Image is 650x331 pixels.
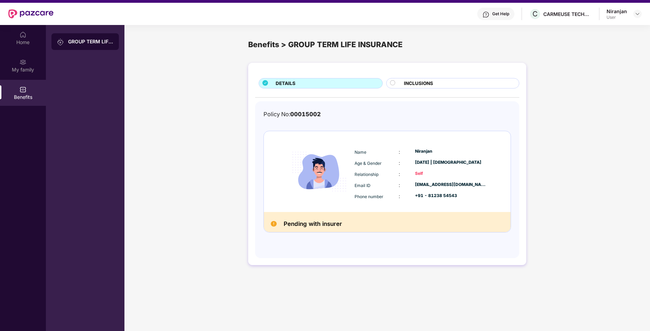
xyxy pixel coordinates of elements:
[399,171,400,177] span: :
[607,8,627,15] div: Niranjan
[415,193,487,199] div: +91 - 81238 54543
[19,59,26,66] img: svg+xml;base64,PHN2ZyB3aWR0aD0iMjAiIGhlaWdodD0iMjAiIHZpZXdCb3g9IjAgMCAyMCAyMCIgZmlsbD0ibm9uZSIgeG...
[57,39,64,45] img: svg+xml;base64,PHN2ZyB3aWR0aD0iMjAiIGhlaWdodD0iMjAiIHZpZXdCb3g9IjAgMCAyMCAyMCIgZmlsbD0ibm9uZSIgeG...
[355,161,382,166] span: Age & Gender
[415,181,487,188] div: [EMAIL_ADDRESS][DOMAIN_NAME]
[19,86,26,93] img: svg+xml;base64,PHN2ZyBpZD0iQmVuZWZpdHMiIHhtbG5zPSJodHRwOi8vd3d3LnczLm9yZy8yMDAwL3N2ZyIgd2lkdGg9Ij...
[290,111,321,118] span: 00015002
[355,194,383,199] span: Phone number
[355,172,379,177] span: Relationship
[482,11,489,18] img: svg+xml;base64,PHN2ZyBpZD0iSGVscC0zMngzMiIgeG1sbnM9Imh0dHA6Ly93d3cudzMub3JnLzIwMDAvc3ZnIiB3aWR0aD...
[355,150,366,155] span: Name
[271,221,277,227] img: Pending
[399,182,400,188] span: :
[8,9,54,18] img: New Pazcare Logo
[404,80,433,87] span: INCLUSIONS
[286,138,352,205] img: icon
[415,148,487,155] div: Niranjan
[19,31,26,38] img: svg+xml;base64,PHN2ZyBpZD0iSG9tZSIgeG1sbnM9Imh0dHA6Ly93d3cudzMub3JnLzIwMDAvc3ZnIiB3aWR0aD0iMjAiIG...
[607,15,627,20] div: User
[399,193,400,199] span: :
[415,159,487,166] div: [DATE] | [DEMOGRAPHIC_DATA]
[355,183,371,188] span: Email ID
[635,11,640,17] img: svg+xml;base64,PHN2ZyBpZD0iRHJvcGRvd24tMzJ4MzIiIHhtbG5zPSJodHRwOi8vd3d3LnczLm9yZy8yMDAwL3N2ZyIgd2...
[492,11,509,17] div: Get Help
[533,10,538,18] span: C
[263,110,321,119] div: Policy No:
[68,38,113,45] div: GROUP TERM LIFE INSURANCE
[276,80,295,87] span: DETAILS
[284,219,342,229] h2: Pending with insurer
[415,170,487,177] div: Self
[399,160,400,166] span: :
[543,11,592,17] div: CARMEUSE TECHNOLOGIES INDIA PRIVATE LIMITED
[248,39,526,51] div: Benefits > GROUP TERM LIFE INSURANCE
[399,149,400,155] span: :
